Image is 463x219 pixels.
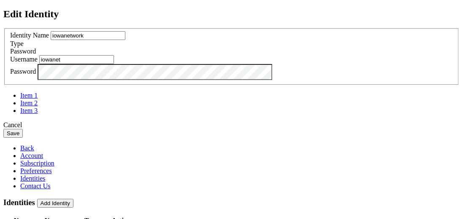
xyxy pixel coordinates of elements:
a: Preferences [20,167,52,174]
label: Type [10,40,24,47]
a: Account [20,152,43,159]
label: Password [10,68,36,75]
div: Password [10,48,453,55]
button: Save [3,129,23,138]
a: Back [20,144,34,152]
span: Password [10,48,36,55]
a: Contact Us [20,182,51,190]
a: Identities [20,175,46,182]
h3: Identities [3,198,460,208]
div: Cancel [3,121,460,129]
label: Username [10,56,38,63]
label: Identity Name [10,32,49,39]
a: Subscription [20,160,54,167]
button: Add Identity [37,199,73,208]
a: Item 2 [20,99,38,107]
a: Item 3 [20,107,38,114]
input: Login Username [39,55,114,64]
a: Item 1 [20,92,38,99]
h2: Edit Identity [3,8,460,20]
